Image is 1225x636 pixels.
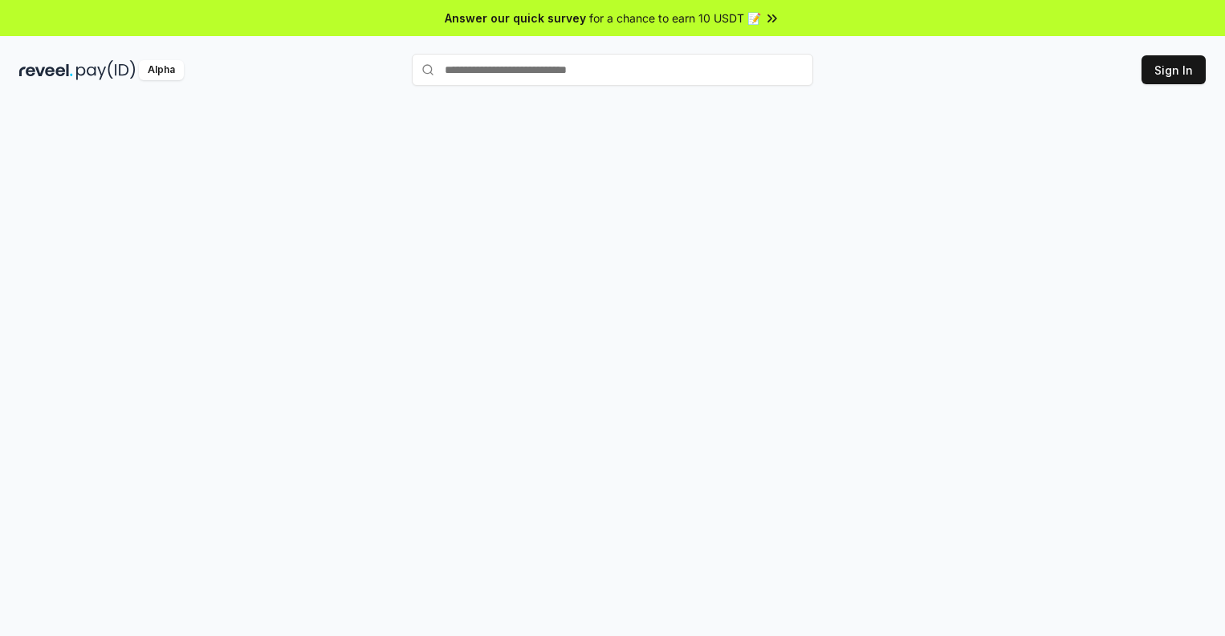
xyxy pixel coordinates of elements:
[139,60,184,80] div: Alpha
[76,60,136,80] img: pay_id
[1142,55,1206,84] button: Sign In
[445,10,586,26] span: Answer our quick survey
[589,10,761,26] span: for a chance to earn 10 USDT 📝
[19,60,73,80] img: reveel_dark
